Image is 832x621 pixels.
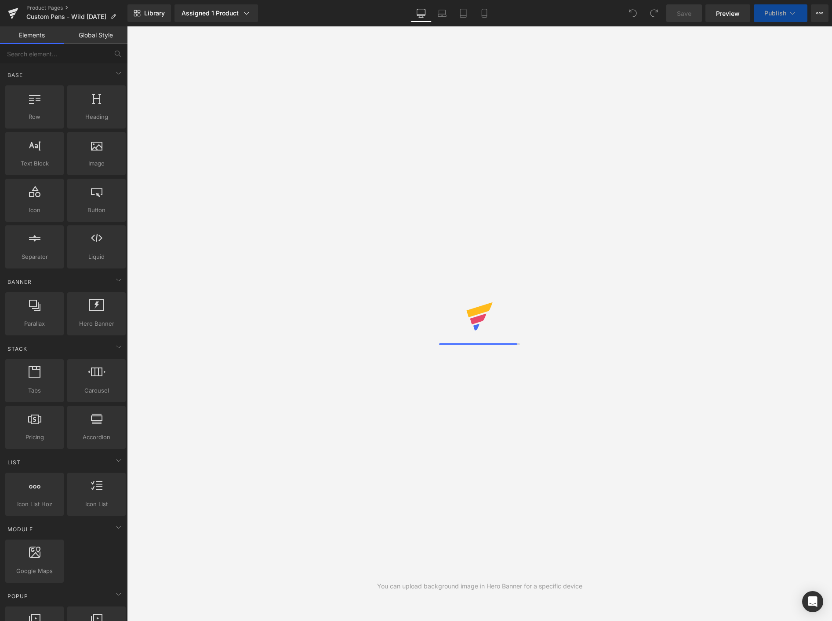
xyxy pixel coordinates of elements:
span: Google Maps [8,566,61,576]
span: Row [8,112,61,121]
a: New Library [127,4,171,22]
span: Preview [716,9,740,18]
button: Undo [624,4,642,22]
span: Publish [764,10,786,17]
span: Hero Banner [70,319,123,328]
span: Icon List [70,500,123,509]
span: Heading [70,112,123,121]
span: Text Block [8,159,61,168]
a: Desktop [411,4,432,22]
span: List [7,458,22,467]
span: Separator [8,252,61,261]
a: Tablet [453,4,474,22]
a: Preview [705,4,750,22]
span: Custom Pens - Wild [DATE] [26,13,106,20]
span: Icon List Hoz [8,500,61,509]
span: Stack [7,345,28,353]
span: Carousel [70,386,123,395]
span: Banner [7,278,33,286]
span: Pricing [8,433,61,442]
span: Save [677,9,691,18]
div: Assigned 1 Product [182,9,251,18]
span: Icon [8,206,61,215]
a: Global Style [64,26,127,44]
a: Mobile [474,4,495,22]
span: Button [70,206,123,215]
a: Product Pages [26,4,127,11]
span: Popup [7,592,29,600]
span: Library [144,9,165,17]
button: Publish [754,4,807,22]
span: Module [7,525,34,533]
button: Redo [645,4,663,22]
span: Tabs [8,386,61,395]
span: Base [7,71,24,79]
span: Parallax [8,319,61,328]
span: Liquid [70,252,123,261]
a: Laptop [432,4,453,22]
div: Open Intercom Messenger [802,591,823,612]
span: Accordion [70,433,123,442]
span: Image [70,159,123,168]
button: More [811,4,828,22]
div: You can upload background image in Hero Banner for a specific device [377,581,582,591]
